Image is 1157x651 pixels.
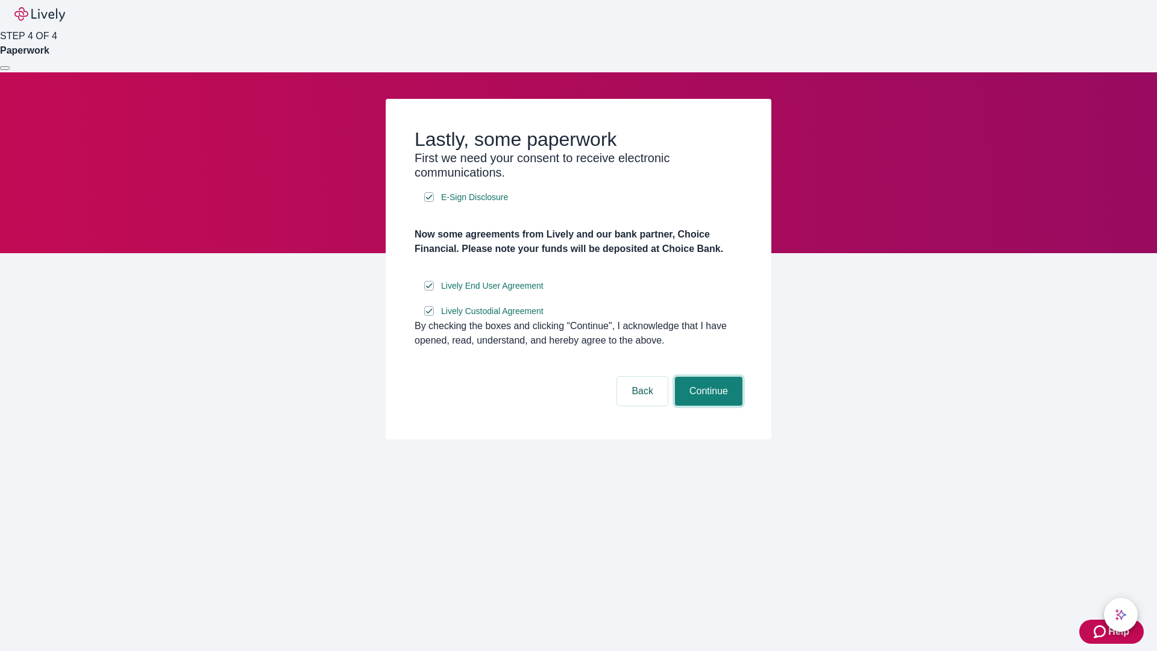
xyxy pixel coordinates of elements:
[415,151,742,180] h3: First we need your consent to receive electronic communications.
[415,319,742,348] div: By checking the boxes and clicking “Continue", I acknowledge that I have opened, read, understand...
[439,304,546,319] a: e-sign disclosure document
[1115,609,1127,621] svg: Lively AI Assistant
[1079,620,1144,644] button: Zendesk support iconHelp
[1108,624,1129,639] span: Help
[1104,598,1138,632] button: chat
[415,227,742,256] h4: Now some agreements from Lively and our bank partner, Choice Financial. Please note your funds wi...
[415,128,742,151] h2: Lastly, some paperwork
[441,280,544,292] span: Lively End User Agreement
[675,377,742,406] button: Continue
[1094,624,1108,639] svg: Zendesk support icon
[441,305,544,318] span: Lively Custodial Agreement
[14,7,65,22] img: Lively
[439,190,510,205] a: e-sign disclosure document
[441,191,508,204] span: E-Sign Disclosure
[439,278,546,294] a: e-sign disclosure document
[617,377,668,406] button: Back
